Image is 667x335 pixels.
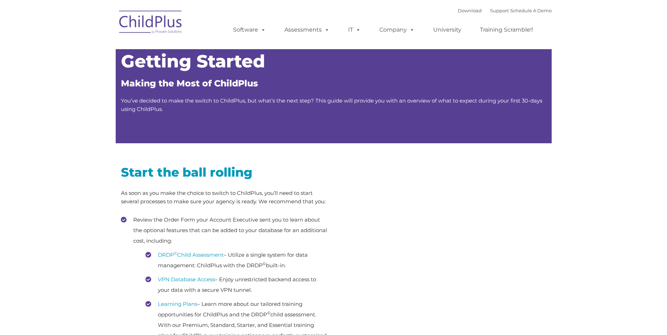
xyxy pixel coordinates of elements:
[372,23,422,37] a: Company
[158,251,224,258] a: DRDP©Child Assessment
[426,23,468,37] a: University
[226,23,273,37] a: Software
[458,8,482,13] a: Download
[263,261,266,266] sup: ©
[121,51,265,72] span: Getting Started
[174,251,177,256] sup: ©
[267,310,270,315] sup: ©
[146,274,328,295] li: – Enjoy unrestricted backend access to your data with a secure VPN tunnel.
[116,6,186,41] img: ChildPlus by Procare Solutions
[158,276,215,283] a: VPN Database Access
[473,23,540,37] a: Training Scramble!!
[121,78,258,88] span: Making the Most of ChildPlus
[341,23,368,37] a: IT
[458,8,552,13] font: |
[121,189,328,206] p: As soon as you make the choice to switch to ChildPlus, you’ll need to start several processes to ...
[158,301,197,307] a: Learning Plans
[490,8,509,13] a: Support
[121,97,542,112] span: You’ve decided to make the switch to ChildPlus, but what’s the next step? This guide will provide...
[146,250,328,271] li: – Utilize a single system for data management: ChildPlus with the DRDP built-in.
[121,164,328,180] h2: Start the ball rolling
[510,8,552,13] a: Schedule A Demo
[277,23,336,37] a: Assessments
